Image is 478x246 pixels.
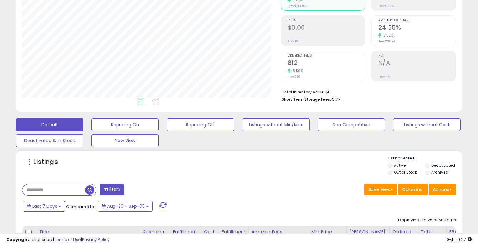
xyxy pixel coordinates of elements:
label: Deactivated [431,163,455,168]
span: ROI [378,54,456,57]
button: Columns [398,184,428,195]
div: seller snap | | [6,237,110,243]
h2: N/A [378,59,456,68]
span: Profit [288,19,365,22]
button: Save View [364,184,397,195]
small: 5.59% [291,69,303,73]
small: Prev: 0.00% [378,4,394,8]
li: $0 [282,88,451,95]
button: Default [16,118,83,131]
button: Filters [100,184,124,195]
span: Columns [402,186,422,193]
label: Out of Stock [394,170,417,175]
button: Repricing Off [167,118,234,131]
button: Non Competitive [318,118,385,131]
button: Repricing On [91,118,159,131]
b: Total Inventory Value: [282,89,325,95]
span: Ordered Items [288,54,365,57]
h5: Listings [34,158,58,166]
span: $177 [332,96,340,102]
button: Last 7 Days [23,201,65,212]
span: 2025-09-13 19:27 GMT [446,237,472,243]
span: Last 7 Days [32,203,57,209]
small: Prev: $0.00 [288,39,303,43]
strong: Copyright [6,237,29,243]
a: Terms of Use [54,237,81,243]
span: Avg. Buybox Share [378,19,456,22]
small: Prev: $103,503 [288,4,307,8]
a: Privacy Policy [82,237,110,243]
button: Aug-30 - Sep-05 [98,201,153,212]
button: Listings without Min/Max [242,118,310,131]
small: 6.32% [381,33,394,38]
span: Compared to: [66,204,95,210]
div: Displaying 1 to 25 of 68 items [398,217,456,223]
span: Aug-30 - Sep-05 [107,203,145,209]
small: Prev: N/A [378,75,391,79]
label: Archived [431,170,448,175]
h2: 812 [288,59,365,68]
button: Deactivated & In Stock [16,134,83,147]
h2: $0.00 [288,24,365,33]
p: Listing States: [388,155,463,161]
button: Actions [429,184,456,195]
small: Prev: 23.09% [378,39,395,43]
b: Short Term Storage Fees: [282,97,331,102]
button: New View [91,134,159,147]
label: Active [394,163,406,168]
h2: 24.55% [378,24,456,33]
small: Prev: 769 [288,75,300,79]
button: Listings without Cost [393,118,461,131]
